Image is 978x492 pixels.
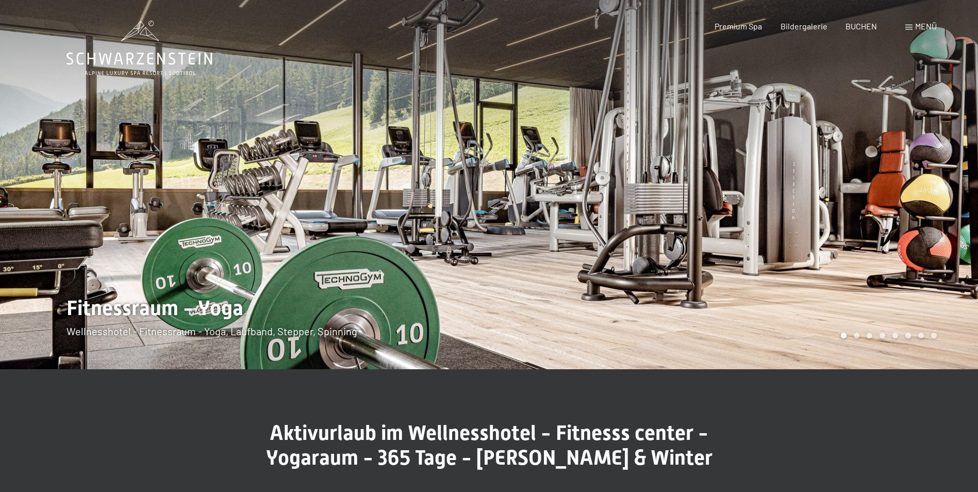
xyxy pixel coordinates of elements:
span: Aktivurlaub im Wellnesshotel - Fitnesss center - Yogaraum - 365 Tage - [PERSON_NAME] & Winter [266,421,712,470]
div: Carousel Page 3 [867,333,872,338]
div: Carousel Page 2 [854,333,859,338]
div: Carousel Page 7 [918,333,924,338]
div: Carousel Page 8 [931,333,937,338]
div: Carousel Page 6 [905,333,911,338]
div: Carousel Pagination [837,333,937,338]
a: Bildergalerie [781,21,827,31]
div: Carousel Page 5 [892,333,898,338]
a: BUCHEN [846,21,877,31]
div: Carousel Page 4 [880,333,885,338]
a: Premium Spa [715,21,762,31]
span: Menü [915,21,937,31]
div: Carousel Page 1 (Current Slide) [841,333,847,338]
